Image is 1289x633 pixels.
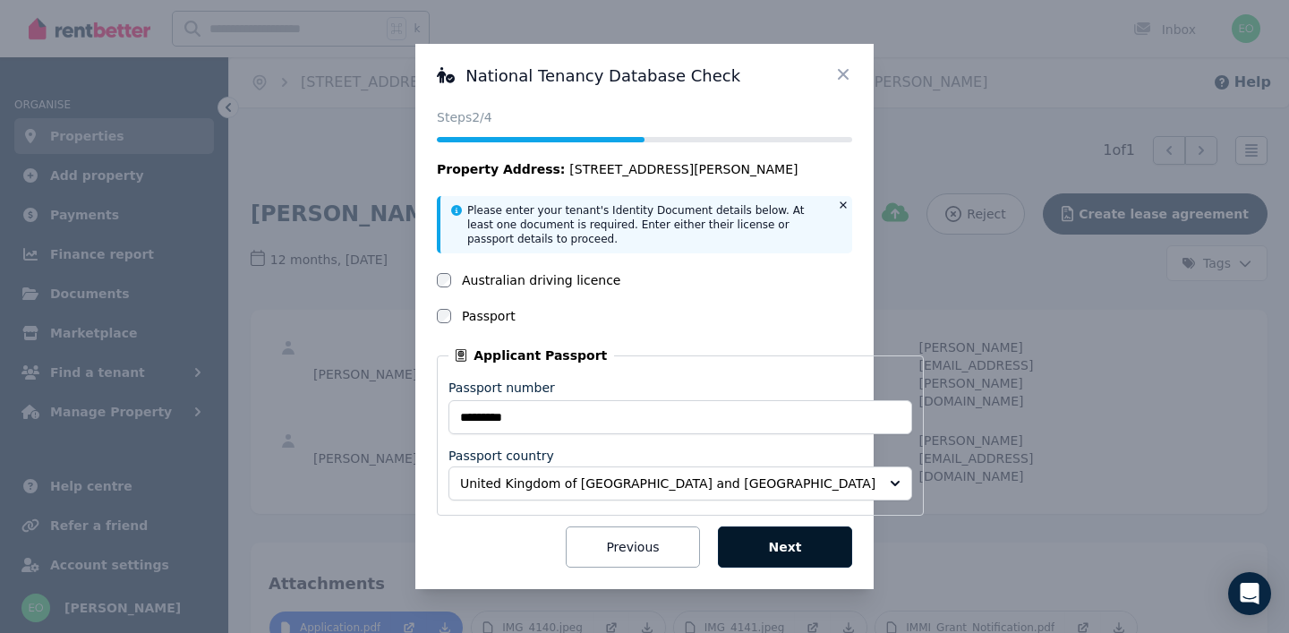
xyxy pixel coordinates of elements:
[460,475,875,492] span: United Kingdom of [GEOGRAPHIC_DATA] and [GEOGRAPHIC_DATA]
[462,307,516,325] label: Passport
[448,346,614,364] legend: Applicant Passport
[569,160,798,178] span: [STREET_ADDRESS][PERSON_NAME]
[448,449,554,463] label: Passport country
[437,65,852,87] h3: National Tenancy Database Check
[566,526,700,568] button: Previous
[467,203,827,246] p: Please enter your tenant's Identity Document details below. At least one document is required. En...
[437,162,565,176] span: Property Address:
[1228,572,1271,615] div: Open Intercom Messenger
[437,108,852,126] p: Steps 2 /4
[448,466,912,500] button: United Kingdom of [GEOGRAPHIC_DATA] and [GEOGRAPHIC_DATA]
[448,379,555,397] label: Passport number
[718,526,852,568] button: Next
[462,271,620,289] label: Australian driving licence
